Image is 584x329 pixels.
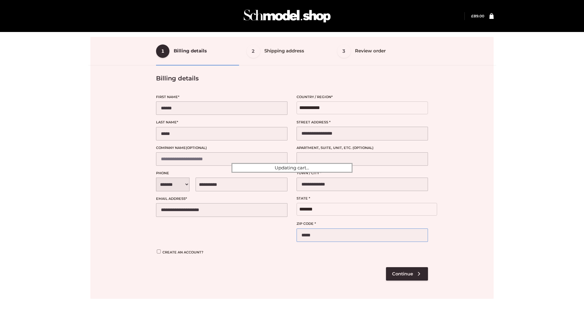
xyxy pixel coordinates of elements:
a: £89.00 [471,14,484,18]
div: Updating cart... [231,163,353,173]
span: £ [471,14,474,18]
bdi: 89.00 [471,14,484,18]
img: Schmodel Admin 964 [242,4,333,28]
